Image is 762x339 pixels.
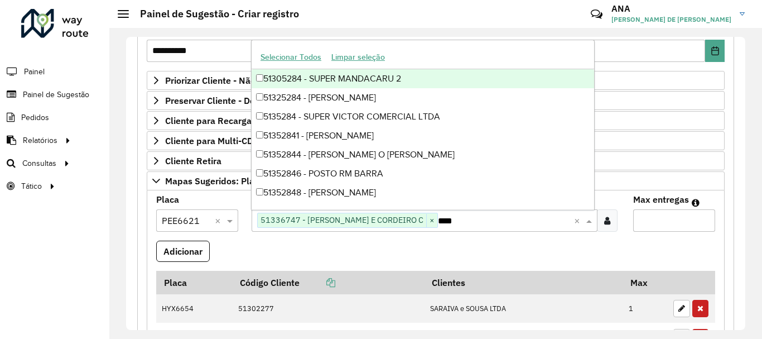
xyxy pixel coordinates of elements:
label: Placa [156,193,179,206]
span: Tático [21,180,42,192]
a: Cliente para Multi-CDD/Internalização [147,131,725,150]
div: 51365284 - S.23 [252,202,594,221]
span: × [426,214,437,227]
div: 51325284 - [PERSON_NAME] [252,88,594,107]
em: Máximo de clientes que serão colocados na mesma rota com os clientes informados [692,198,700,207]
span: Clear all [574,214,583,227]
th: Max [623,271,668,294]
td: 1 [623,294,668,323]
span: Cliente Retira [165,156,221,165]
span: Cliente para Recarga [165,116,252,125]
th: Código Cliente [232,271,424,294]
span: Priorizar Cliente - Não podem ficar no buffer [165,76,348,85]
div: 5135284 - SUPER VICTOR COMERCIAL LTDA [252,107,594,126]
span: [PERSON_NAME] DE [PERSON_NAME] [611,15,731,25]
button: Choose Date [705,40,725,62]
a: Mapas Sugeridos: Placa-Cliente [147,171,725,190]
span: Cliente para Multi-CDD/Internalização [165,136,322,145]
td: SARAIVA e SOUSA LTDA [425,294,623,323]
span: Mapas Sugeridos: Placa-Cliente [165,176,296,185]
td: 51302277 [232,294,424,323]
td: HYX6654 [156,294,232,323]
label: Max entregas [633,193,689,206]
div: 51352848 - [PERSON_NAME] [252,183,594,202]
span: Pedidos [21,112,49,123]
h2: Painel de Sugestão - Criar registro [129,8,299,20]
button: Limpar seleção [326,49,390,66]
span: Preservar Cliente - Devem ficar no buffer, não roteirizar [165,96,392,105]
span: Relatórios [23,135,57,146]
a: Contato Rápido [585,2,609,26]
button: Selecionar Todos [255,49,326,66]
a: Priorizar Cliente - Não podem ficar no buffer [147,71,725,90]
a: Copiar [300,277,335,288]
h3: ANA [611,3,731,14]
a: Cliente Retira [147,151,725,170]
span: Painel [24,66,45,78]
a: Cliente para Recarga [147,111,725,130]
div: 51305284 - SUPER MANDACARU 2 [252,69,594,88]
div: 51352844 - [PERSON_NAME] O [PERSON_NAME] [252,145,594,164]
a: Preservar Cliente - Devem ficar no buffer, não roteirizar [147,91,725,110]
div: 51352846 - POSTO RM BARRA [252,164,594,183]
span: Clear all [215,214,224,227]
button: Adicionar [156,241,210,262]
span: Consultas [22,157,56,169]
th: Placa [156,271,232,294]
span: 51336747 - [PERSON_NAME] E CORDEIRO C [258,213,426,227]
div: 51352841 - [PERSON_NAME] [252,126,594,145]
ng-dropdown-panel: Options list [251,40,595,210]
span: Painel de Sugestão [23,89,89,101]
th: Clientes [425,271,623,294]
